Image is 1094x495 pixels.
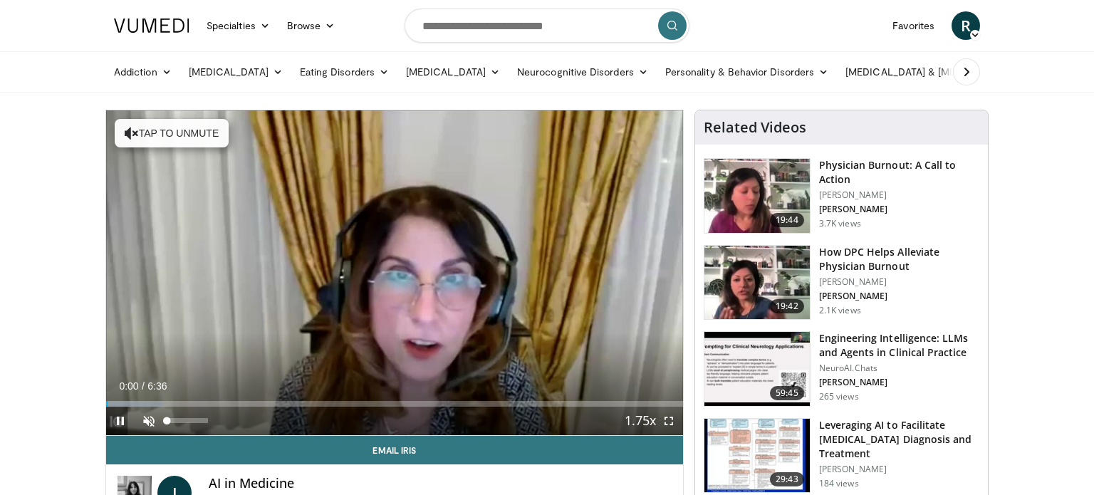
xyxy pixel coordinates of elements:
button: Unmute [135,407,163,435]
button: Fullscreen [655,407,683,435]
p: [PERSON_NAME] [819,377,979,388]
h4: Related Videos [704,119,806,136]
span: 59:45 [770,386,804,400]
a: Specialties [198,11,278,40]
video-js: Video Player [106,110,683,436]
p: [PERSON_NAME] [819,189,979,201]
div: Volume Level [167,418,207,423]
a: [MEDICAL_DATA] & [MEDICAL_DATA] [837,58,1041,86]
p: [PERSON_NAME] [819,464,979,475]
button: Tap to unmute [115,119,229,147]
p: 184 views [819,478,859,489]
a: Eating Disorders [291,58,397,86]
button: Pause [106,407,135,435]
img: a028b2ed-2799-4348-b6b4-733b0fc51b04.150x105_q85_crop-smart_upscale.jpg [704,419,810,493]
a: Addiction [105,58,180,86]
a: 59:45 Engineering Intelligence: LLMs and Agents in Clinical Practice NeuroAI.Chats [PERSON_NAME] ... [704,331,979,407]
img: ea6b8c10-7800-4812-b957-8d44f0be21f9.150x105_q85_crop-smart_upscale.jpg [704,332,810,406]
a: R [952,11,980,40]
h3: How DPC Helps Alleviate Physician Burnout [819,245,979,273]
div: Progress Bar [106,401,683,407]
p: [PERSON_NAME] [819,204,979,215]
h3: Leveraging AI to Facilitate [MEDICAL_DATA] Diagnosis and Treatment [819,418,979,461]
span: 6:36 [147,380,167,392]
span: 29:43 [770,472,804,486]
a: 29:43 Leveraging AI to Facilitate [MEDICAL_DATA] Diagnosis and Treatment [PERSON_NAME] 184 views [704,418,979,494]
a: Email Iris [106,436,683,464]
h3: Engineering Intelligence: LLMs and Agents in Clinical Practice [819,331,979,360]
a: Browse [278,11,344,40]
span: / [142,380,145,392]
p: NeuroAI.Chats [819,363,979,374]
p: [PERSON_NAME] [819,276,979,288]
p: [PERSON_NAME] [819,291,979,302]
a: [MEDICAL_DATA] [397,58,509,86]
h3: Physician Burnout: A Call to Action [819,158,979,187]
a: 19:42 How DPC Helps Alleviate Physician Burnout [PERSON_NAME] [PERSON_NAME] 2.1K views [704,245,979,321]
a: Neurocognitive Disorders [509,58,657,86]
a: Personality & Behavior Disorders [657,58,837,86]
img: VuMedi Logo [114,19,189,33]
p: 2.1K views [819,305,861,316]
p: 3.7K views [819,218,861,229]
input: Search topics, interventions [405,9,689,43]
img: 8c03ed1f-ed96-42cb-9200-2a88a5e9b9ab.150x105_q85_crop-smart_upscale.jpg [704,246,810,320]
span: 19:44 [770,213,804,227]
span: 19:42 [770,299,804,313]
a: [MEDICAL_DATA] [180,58,291,86]
a: 19:44 Physician Burnout: A Call to Action [PERSON_NAME] [PERSON_NAME] 3.7K views [704,158,979,234]
span: 0:00 [119,380,138,392]
h4: AI in Medicine [209,476,672,491]
img: ae962841-479a-4fc3-abd9-1af602e5c29c.150x105_q85_crop-smart_upscale.jpg [704,159,810,233]
p: 265 views [819,391,859,402]
a: Favorites [884,11,943,40]
button: Playback Rate [626,407,655,435]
